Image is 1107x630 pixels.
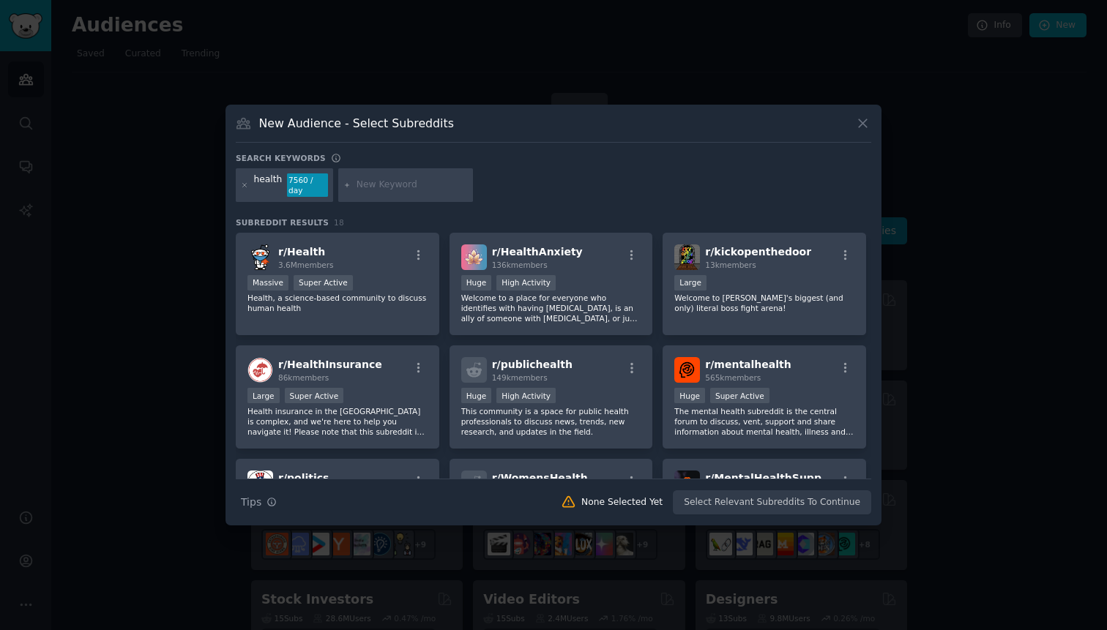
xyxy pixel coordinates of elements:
[236,153,326,163] h3: Search keywords
[287,173,328,197] div: 7560 / day
[492,373,548,382] span: 149k members
[705,246,811,258] span: r/ kickopenthedoor
[496,388,556,403] div: High Activity
[259,116,454,131] h3: New Audience - Select Subreddits
[461,275,492,290] div: Huge
[247,406,428,437] p: Health insurance in the [GEOGRAPHIC_DATA] is complex, and we're here to help you navigate it! Ple...
[705,260,756,269] span: 13k members
[674,293,854,313] p: Welcome to [PERSON_NAME]'s biggest (and only) literal boss fight arena!
[357,179,468,192] input: New Keyword
[674,275,707,290] div: Large
[278,246,325,258] span: r/ Health
[461,293,641,323] p: Welcome to a place for everyone who identifies with having [MEDICAL_DATA], is an ally of someone ...
[278,359,382,370] span: r/ HealthInsurance
[278,472,329,484] span: r/ politics
[247,388,280,403] div: Large
[674,244,700,270] img: kickopenthedoor
[461,406,641,437] p: This community is a space for public health professionals to discuss news, trends, new research, ...
[247,470,273,496] img: politics
[492,472,588,484] span: r/ WomensHealth
[674,388,705,403] div: Huge
[236,490,282,515] button: Tips
[581,496,663,509] div: None Selected Yet
[705,472,838,484] span: r/ MentalHealthSupport
[241,495,261,510] span: Tips
[710,388,769,403] div: Super Active
[285,388,344,403] div: Super Active
[334,218,344,227] span: 18
[492,359,573,370] span: r/ publichealth
[278,373,329,382] span: 86k members
[492,246,583,258] span: r/ HealthAnxiety
[278,260,334,269] span: 3.6M members
[461,388,492,403] div: Huge
[674,357,700,383] img: mentalhealth
[461,244,487,270] img: HealthAnxiety
[674,470,700,496] img: MentalHealthSupport
[705,359,791,370] span: r/ mentalhealth
[247,357,273,383] img: HealthInsurance
[294,275,353,290] div: Super Active
[247,293,428,313] p: Health, a science-based community to discuss human health
[236,217,329,228] span: Subreddit Results
[705,373,761,382] span: 565k members
[496,275,556,290] div: High Activity
[492,260,548,269] span: 136k members
[254,173,283,197] div: health
[247,244,273,270] img: Health
[247,275,288,290] div: Massive
[674,406,854,437] p: The mental health subreddit is the central forum to discuss, vent, support and share information ...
